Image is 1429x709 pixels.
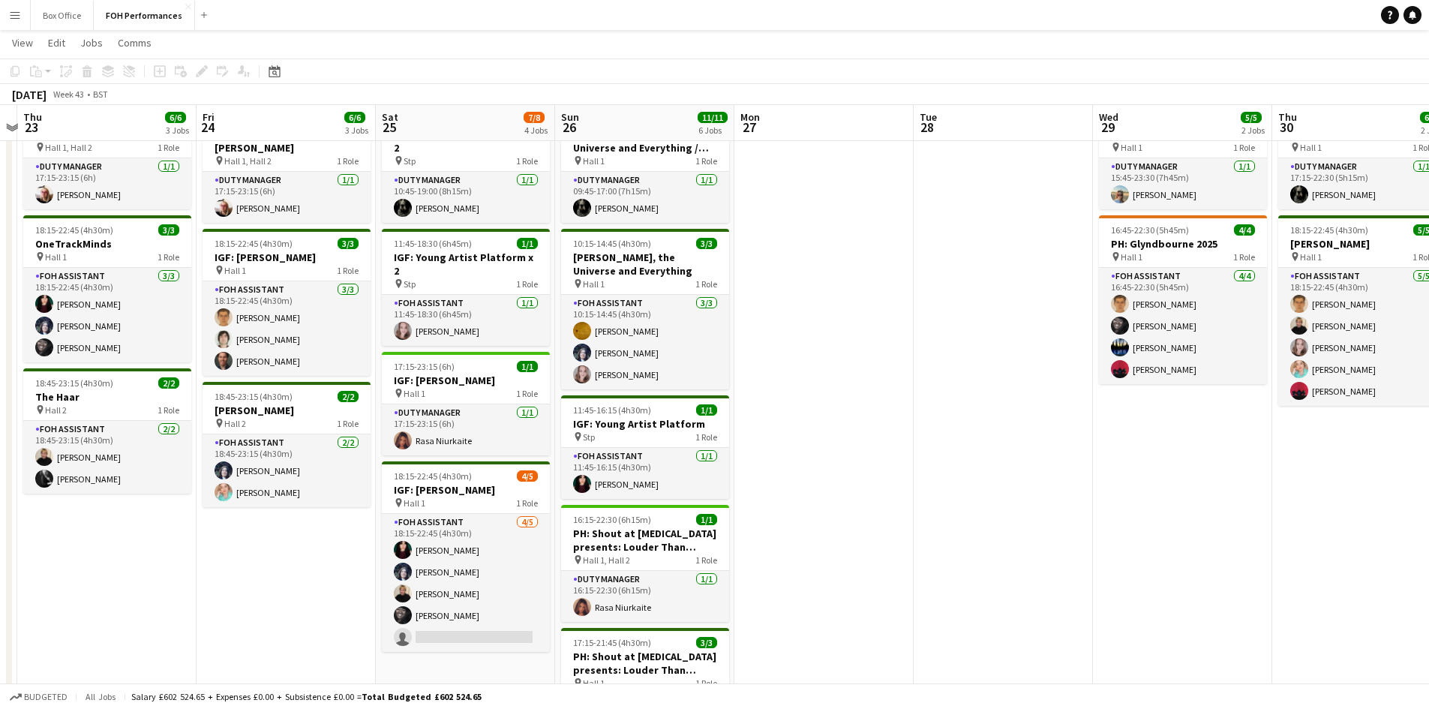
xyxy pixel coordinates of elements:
span: Hall 1 [1300,251,1322,263]
span: 29 [1097,119,1118,136]
span: 26 [559,119,579,136]
span: 1 Role [158,404,179,416]
span: 1/1 [517,361,538,372]
app-card-role: FOH Assistant3/310:15-14:45 (4h30m)[PERSON_NAME][PERSON_NAME][PERSON_NAME] [561,295,729,389]
span: 18:45-23:15 (4h30m) [215,391,293,402]
span: 1 Role [695,431,717,443]
span: 18:15-22:45 (4h30m) [215,238,293,249]
span: 1 Role [158,142,179,153]
app-job-card: 18:15-22:45 (4h30m)3/3OneTrackMinds Hall 11 RoleFOH Assistant3/318:15-22:45 (4h30m)[PERSON_NAME][... [23,215,191,362]
app-job-card: 18:15-22:45 (4h30m)3/3IGF: [PERSON_NAME] Hall 11 RoleFOH Assistant3/318:15-22:45 (4h30m)[PERSON_N... [203,229,371,376]
app-card-role: Duty Manager1/116:15-22:30 (6h15m)Rasa Niurkaite [561,571,729,622]
span: Wed [1099,110,1118,124]
span: 2/2 [158,377,179,389]
div: 10:15-14:45 (4h30m)3/3[PERSON_NAME], the Universe and Everything Hall 11 RoleFOH Assistant3/310:1... [561,229,729,389]
span: 6/6 [165,112,186,123]
span: Hall 2 [224,418,246,429]
h3: IGF: [PERSON_NAME] [382,483,550,497]
span: Hall 1, Hall 2 [45,142,92,153]
app-card-role: FOH Assistant2/218:45-23:15 (4h30m)[PERSON_NAME][PERSON_NAME] [23,421,191,494]
a: Jobs [74,33,109,53]
span: 11/11 [698,112,728,123]
span: 30 [1276,119,1297,136]
span: 3/3 [696,637,717,648]
span: 1 Role [1233,251,1255,263]
h3: PH: Shout at [MEDICAL_DATA] presents: Louder Than Before / IGF: Duo Corde Brillanti [561,527,729,554]
div: 09:45-17:00 (7h15m)1/1[PERSON_NAME], the Universe and Everything / IGF: Young Artist Platform Hal... [561,106,729,223]
button: Box Office [31,1,94,30]
app-card-role: Duty Manager1/117:15-23:15 (6h)Rasa Niurkaite [382,404,550,455]
span: Thu [23,110,42,124]
app-card-role: FOH Assistant2/218:45-23:15 (4h30m)[PERSON_NAME][PERSON_NAME] [203,434,371,507]
span: 18:15-22:45 (4h30m) [1290,224,1368,236]
h3: The Haar [23,390,191,404]
div: 4 Jobs [524,125,548,136]
span: Jobs [80,36,103,50]
span: Sun [561,110,579,124]
h3: OneTrackMinds [23,237,191,251]
span: 1/1 [696,514,717,525]
div: 17:15-23:15 (6h)1/1IGF: [PERSON_NAME] Hall 11 RoleDuty Manager1/117:15-23:15 (6h)Rasa Niurkaite [382,352,550,455]
app-job-card: 17:15-23:15 (6h)1/1IGF: [PERSON_NAME] / [PERSON_NAME] Hall 1, Hall 21 RoleDuty Manager1/117:15-23... [203,106,371,223]
span: View [12,36,33,50]
span: 17:15-21:45 (4h30m) [573,637,651,648]
span: 23 [21,119,42,136]
span: 17:15-23:15 (6h) [394,361,455,372]
div: 3 Jobs [166,125,189,136]
span: 4/5 [517,470,538,482]
span: Hall 1 [583,155,605,167]
span: 1 Role [1233,142,1255,153]
span: Hall 1, Hall 2 [583,554,630,566]
span: Hall 1 [1121,142,1142,153]
span: Total Budgeted £602 524.65 [362,691,482,702]
span: 4/4 [1234,224,1255,236]
app-job-card: 11:45-18:30 (6h45m)1/1IGF: Young Artist Platform x 2 Stp1 RoleFOH Assistant1/111:45-18:30 (6h45m)... [382,229,550,346]
span: 1 Role [337,418,359,429]
app-card-role: Duty Manager1/117:15-23:15 (6h)[PERSON_NAME] [203,172,371,223]
span: 18:45-23:15 (4h30m) [35,377,113,389]
button: FOH Performances [94,1,195,30]
span: 3/3 [696,238,717,249]
span: 1 Role [695,677,717,689]
span: Sat [382,110,398,124]
div: 2 Jobs [1241,125,1265,136]
span: 25 [380,119,398,136]
app-job-card: 17:15-23:15 (6h)1/1OneTrackMinds / The Haar Hall 1, Hall 21 RoleDuty Manager1/117:15-23:15 (6h)[P... [23,106,191,209]
div: BST [93,89,108,100]
div: [DATE] [12,87,47,102]
span: 16:15-22:30 (6h15m) [573,514,651,525]
span: 1 Role [516,388,538,399]
h3: PH: Shout at [MEDICAL_DATA] presents: Louder Than Before [561,650,729,677]
h3: [PERSON_NAME], the Universe and Everything / IGF: Young Artist Platform [561,128,729,155]
span: Fri [203,110,215,124]
span: 1/1 [696,404,717,416]
span: 1/1 [517,238,538,249]
span: Hall 2 [45,404,67,416]
span: 1 Role [695,155,717,167]
span: Hall 1, Hall 2 [224,155,272,167]
span: 3/3 [158,224,179,236]
app-job-card: 16:15-22:30 (6h15m)1/1PH: Shout at [MEDICAL_DATA] presents: Louder Than Before / IGF: Duo Corde B... [561,505,729,622]
a: Comms [112,33,158,53]
h3: IGF: [PERSON_NAME] [203,251,371,264]
span: 1 Role [158,251,179,263]
span: 28 [917,119,937,136]
span: 16:45-22:30 (5h45m) [1111,224,1189,236]
span: 1 Role [337,265,359,276]
app-job-card: 18:45-23:15 (4h30m)2/2[PERSON_NAME] Hall 21 RoleFOH Assistant2/218:45-23:15 (4h30m)[PERSON_NAME][... [203,382,371,507]
span: 11:45-18:30 (6h45m) [394,238,472,249]
app-job-card: 11:45-16:15 (4h30m)1/1IGF: Young Artist Platform Stp1 RoleFOH Assistant1/111:45-16:15 (4h30m)[PER... [561,395,729,499]
app-card-role: FOH Assistant1/111:45-18:30 (6h45m)[PERSON_NAME] [382,295,550,346]
span: Hall 1 [404,497,425,509]
span: 1 Role [516,155,538,167]
div: 18:15-22:45 (4h30m)4/5IGF: [PERSON_NAME] Hall 11 RoleFOH Assistant4/518:15-22:45 (4h30m)[PERSON_N... [382,461,550,652]
app-job-card: 15:45-23:30 (7h45m)1/1PH: Glyndbourne 2025 Hall 11 RoleDuty Manager1/115:45-23:30 (7h45m)[PERSON_... [1099,106,1267,209]
app-job-card: 10:45-19:00 (8h15m)1/1IGF: Young Artist Platform x 2 Stp1 RoleDuty Manager1/110:45-19:00 (8h15m)[... [382,106,550,223]
span: Hall 1 [404,388,425,399]
app-card-role: Duty Manager1/110:45-19:00 (8h15m)[PERSON_NAME] [382,172,550,223]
